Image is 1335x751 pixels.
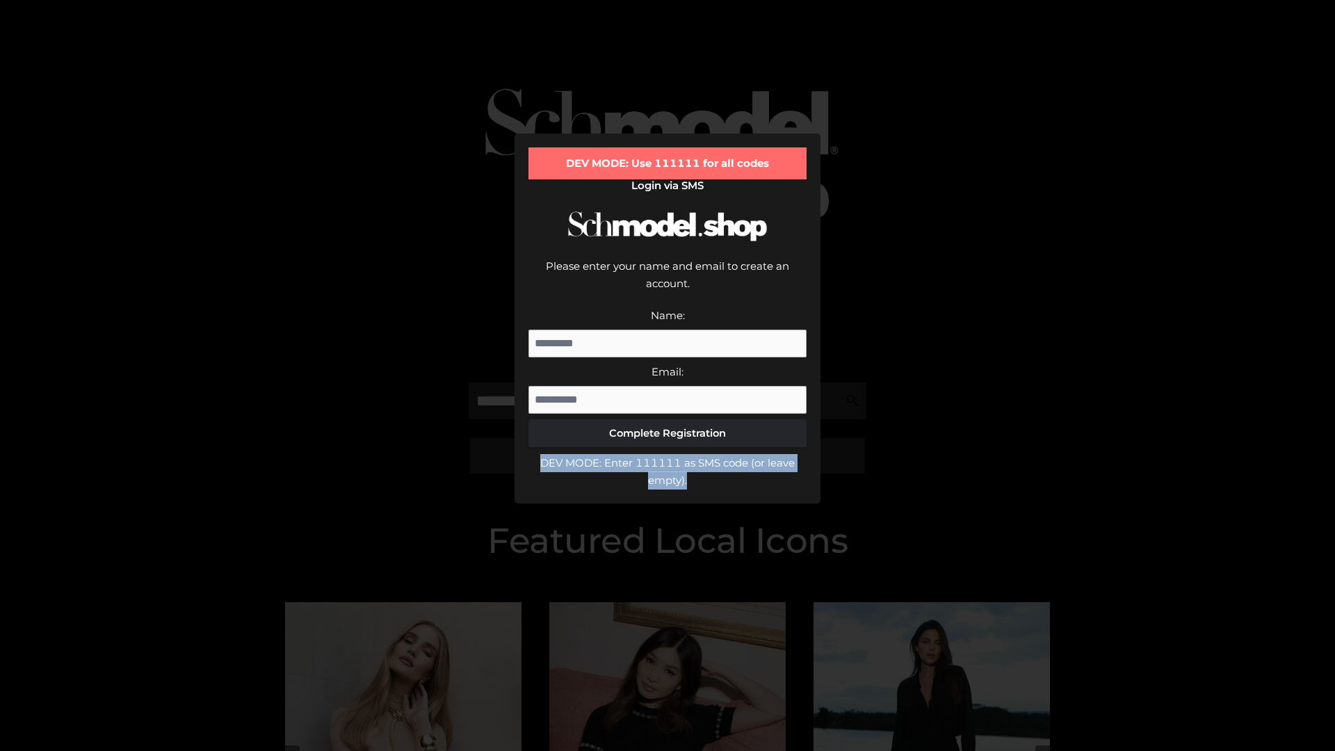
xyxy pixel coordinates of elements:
div: Please enter your name and email to create an account. [528,257,807,307]
div: DEV MODE: Enter 111111 as SMS code (or leave empty). [528,454,807,490]
h2: Login via SMS [528,179,807,192]
label: Name: [651,309,685,322]
button: Complete Registration [528,419,807,447]
div: DEV MODE: Use 111111 for all codes [528,147,807,179]
img: Schmodel Logo [563,199,772,254]
label: Email: [652,365,683,378]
